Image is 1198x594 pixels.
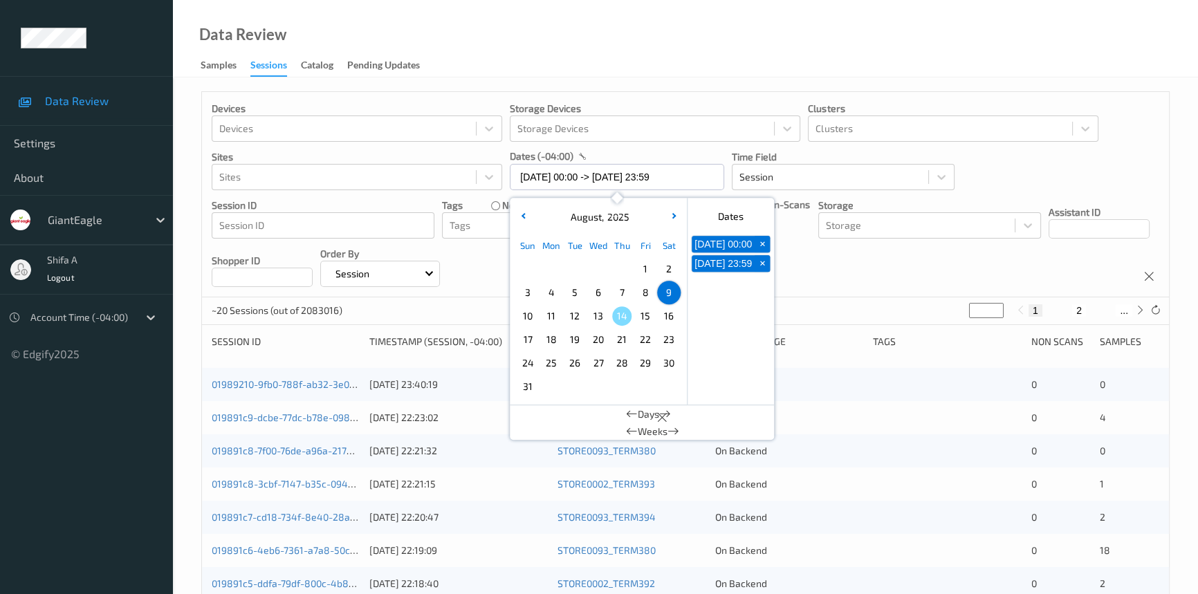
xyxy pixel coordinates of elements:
span: 21 [612,330,632,349]
a: Samples [201,56,250,75]
span: 9 [659,283,679,302]
span: 0 [1100,378,1105,390]
div: [DATE] 22:21:32 [369,444,547,458]
div: [DATE] 22:18:40 [369,577,547,591]
div: On Backend [715,577,863,591]
p: Session [331,267,374,281]
p: Shopper ID [212,254,313,268]
a: Sessions [250,56,301,77]
div: Choose Wednesday August 20 of 2025 [587,328,610,351]
div: Choose Sunday August 10 of 2025 [516,304,540,328]
a: 019891c9-dcbe-77dc-b78e-098ee7396359 [212,411,399,423]
p: Storage [818,198,1041,212]
div: Choose Thursday August 14 of 2025 [610,304,634,328]
div: , [567,210,629,224]
button: [DATE] 23:59 [692,255,755,272]
span: 2025 [604,211,629,223]
span: + [755,237,770,252]
div: Choose Sunday August 24 of 2025 [516,351,540,375]
a: 019891c6-4eb6-7361-a7a8-50c7920815a2 [212,544,398,556]
div: Choose Monday August 18 of 2025 [540,328,563,351]
span: Days [638,407,659,421]
div: Choose Thursday August 28 of 2025 [610,351,634,375]
div: Timestamp (Session, -04:00) [369,335,547,349]
a: 019891c8-7f00-76de-a96a-217a7dc1f894 [212,445,393,456]
div: Choose Friday August 08 of 2025 [634,281,657,304]
div: Choose Tuesday August 12 of 2025 [563,304,587,328]
div: Choose Thursday August 07 of 2025 [610,281,634,304]
div: Choose Saturday September 06 of 2025 [657,375,681,398]
div: Session ID [212,335,360,349]
div: Samples [1100,335,1159,349]
span: 6 [589,283,608,302]
span: 23 [659,330,679,349]
div: [DATE] 22:20:47 [369,510,547,524]
label: none [502,198,526,212]
button: 1 [1029,304,1042,317]
div: Choose Monday September 01 of 2025 [540,375,563,398]
div: Choose Tuesday September 02 of 2025 [563,375,587,398]
div: Choose Sunday August 03 of 2025 [516,281,540,304]
span: 3 [518,283,537,302]
span: 28 [612,353,632,373]
div: Choose Saturday August 30 of 2025 [657,351,681,375]
a: 019891c7-cd18-734f-8e40-28a9026420eb [212,511,400,523]
div: Choose Wednesday August 13 of 2025 [587,304,610,328]
div: Choose Monday August 11 of 2025 [540,304,563,328]
div: Sessions [250,58,287,77]
span: 15 [636,306,655,326]
div: Choose Tuesday August 05 of 2025 [563,281,587,304]
div: Choose Sunday July 27 of 2025 [516,257,540,281]
span: 10 [518,306,537,326]
div: Choose Wednesday August 06 of 2025 [587,281,610,304]
div: Choose Monday July 28 of 2025 [540,257,563,281]
div: Mon [540,234,563,257]
div: Pending Updates [347,58,420,75]
button: + [755,255,770,272]
div: [DATE] 22:21:15 [369,477,547,491]
div: Catalog [301,58,333,75]
a: STORE0002_TERM392 [557,577,655,589]
span: 25 [542,353,561,373]
a: STORE0002_TERM393 [557,478,655,490]
button: [DATE] 00:00 [692,236,755,252]
span: 2 [659,259,679,279]
div: Choose Friday August 01 of 2025 [634,257,657,281]
div: Samples [201,58,237,75]
div: Tags [873,335,1021,349]
div: On Backend [715,544,863,557]
span: 0 [1031,478,1037,490]
span: 31 [518,377,537,396]
span: 18 [542,330,561,349]
div: [DATE] 22:19:09 [369,544,547,557]
span: 0 [1031,544,1037,556]
span: 30 [659,353,679,373]
div: Choose Friday August 22 of 2025 [634,328,657,351]
div: Choose Thursday September 04 of 2025 [610,375,634,398]
span: 13 [589,306,608,326]
span: 0 [1100,445,1105,456]
a: 019891c5-ddfa-79df-800c-4b8a6a6d6273 [212,577,398,589]
span: 14 [612,306,632,326]
div: Non Scans [1031,335,1091,349]
p: Assistant ID [1049,205,1150,219]
div: Choose Wednesday August 27 of 2025 [587,351,610,375]
span: 0 [1031,445,1037,456]
div: Sun [516,234,540,257]
span: 12 [565,306,584,326]
span: 19 [565,330,584,349]
p: Time Field [732,150,955,164]
span: + [755,257,770,271]
div: Choose Friday August 29 of 2025 [634,351,657,375]
span: 1 [636,259,655,279]
div: On Backend [715,510,863,524]
p: dates (-04:00) [510,149,573,163]
div: Choose Saturday August 02 of 2025 [657,257,681,281]
div: Choose Wednesday July 30 of 2025 [587,257,610,281]
div: Video Storage [715,335,863,349]
div: Choose Sunday August 31 of 2025 [516,375,540,398]
a: 019891c8-3cbf-7147-b35c-0940e79db918 [212,478,396,490]
div: Wed [587,234,610,257]
a: STORE0093_TERM380 [557,445,656,456]
div: Choose Wednesday September 03 of 2025 [587,375,610,398]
